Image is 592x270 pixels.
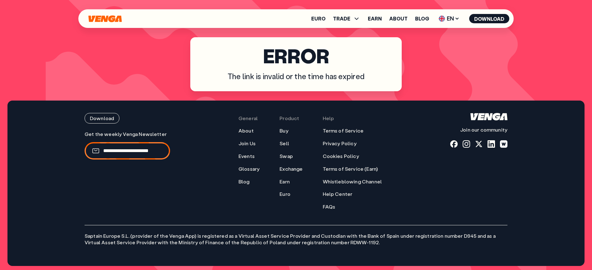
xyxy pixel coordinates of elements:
a: Glossary [238,166,260,172]
a: x [475,140,483,148]
a: instagram [463,140,470,148]
a: Earn [368,16,382,21]
span: TRADE [333,16,350,21]
a: Blog [415,16,429,21]
a: Euro [311,16,326,21]
a: About [238,128,254,134]
a: Terms of Service [323,128,364,134]
span: Product [280,115,299,122]
img: flag-uk [439,16,445,22]
a: warpcast [500,140,507,148]
a: Download [85,113,170,124]
a: Swap [280,153,293,160]
span: General [238,115,258,122]
h1: Error [198,47,394,64]
a: Exchange [280,166,303,172]
a: Buy [280,128,288,134]
a: Privacy Policy [323,140,357,147]
a: Whistleblowing Channel [323,178,382,185]
p: Get the weekly Venga Newsletter [85,131,170,137]
a: Events [238,153,255,160]
a: linkedin [488,140,495,148]
p: The link is invalid or the time has expired [198,71,394,81]
a: Earn [280,178,290,185]
button: Download [85,113,119,124]
a: Euro [280,191,290,197]
a: FAQs [323,204,335,210]
svg: Home [88,15,123,22]
p: Join our community [450,127,507,133]
a: Join Us [238,140,256,147]
button: Download [469,14,509,23]
a: fb [450,140,458,148]
a: Terms of Service (Earn) [323,166,378,172]
span: EN [437,14,462,24]
a: Sell [280,140,289,147]
span: TRADE [333,15,360,22]
a: Help Center [323,191,353,197]
a: Blog [238,178,250,185]
a: Cookies Policy [323,153,359,160]
svg: Home [470,113,507,120]
p: Saptain Europe S.L. (provider of the Venga App) is registered as a Virtual Asset Service Provider... [85,225,507,246]
span: Help [323,115,334,122]
a: About [389,16,408,21]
